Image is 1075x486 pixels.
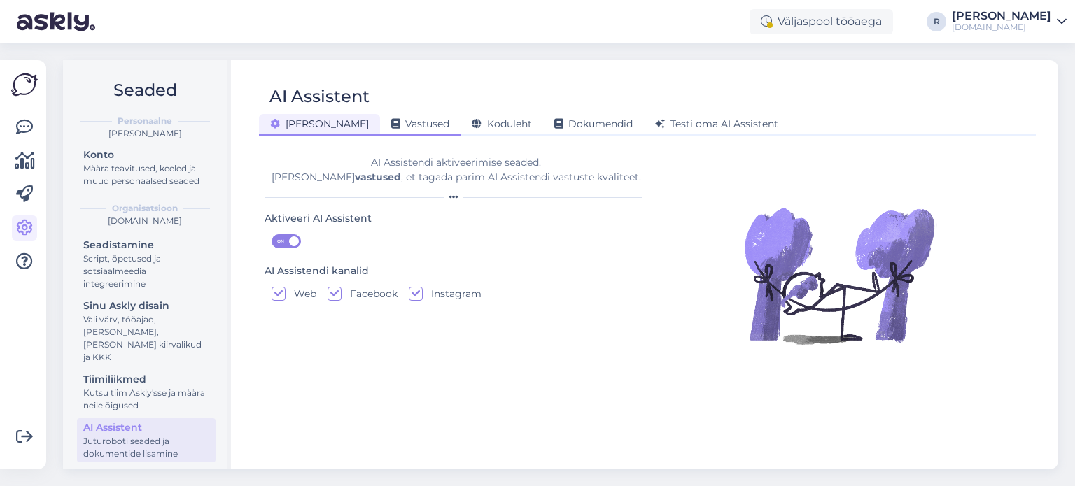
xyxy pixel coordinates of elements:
a: KontoMäära teavitused, keeled ja muud personaalsed seaded [77,145,216,190]
div: E-mail [83,469,209,483]
b: Personaalne [118,115,172,127]
img: Askly Logo [11,71,38,98]
span: Vastused [391,117,449,130]
span: Testi oma AI Assistent [655,117,778,130]
div: Juturoboti seaded ja dokumentide lisamine [83,435,209,460]
h2: Seaded [74,77,216,103]
div: Script, õpetused ja sotsiaalmeedia integreerimine [83,252,209,290]
div: Kutsu tiim Askly'sse ja määra neile õigused [83,387,209,412]
span: ON [272,235,289,248]
div: Aktiveeri AI Assistent [265,211,372,227]
div: AI Assistendi aktiveerimise seaded. [PERSON_NAME] , et tagada parim AI Assistendi vastuste kvalit... [265,155,647,185]
a: TiimiliikmedKutsu tiim Askly'sse ja määra neile õigused [77,370,216,414]
span: [PERSON_NAME] [270,117,369,130]
div: Sinu Askly disain [83,299,209,313]
div: AI Assistent [83,420,209,435]
div: [DOMAIN_NAME] [74,215,216,227]
b: vastused [355,171,401,183]
div: R [927,12,946,31]
b: Organisatsioon [112,202,178,215]
div: [PERSON_NAME] [952,10,1051,22]
label: Web [286,287,316,301]
a: [PERSON_NAME][DOMAIN_NAME] [952,10,1067,33]
div: [DOMAIN_NAME] [952,22,1051,33]
div: Vali värv, tööajad, [PERSON_NAME], [PERSON_NAME] kiirvalikud ja KKK [83,313,209,364]
span: Koduleht [472,117,532,130]
img: Illustration [741,178,937,373]
div: Väljaspool tööaega [750,9,893,34]
div: Tiimiliikmed [83,372,209,387]
div: Konto [83,148,209,162]
div: [PERSON_NAME] [74,127,216,140]
div: Määra teavitused, keeled ja muud personaalsed seaded [83,162,209,187]
a: AI AssistentJuturoboti seaded ja dokumentide lisamine [77,418,216,462]
label: Facebook [342,287,398,301]
a: Sinu Askly disainVali värv, tööajad, [PERSON_NAME], [PERSON_NAME] kiirvalikud ja KKK [77,296,216,366]
label: Instagram [423,287,482,301]
div: AI Assistendi kanalid [265,264,369,279]
div: Seadistamine [83,238,209,252]
span: Dokumendid [554,117,633,130]
div: AI Assistent [269,83,370,110]
a: SeadistamineScript, õpetused ja sotsiaalmeedia integreerimine [77,236,216,292]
